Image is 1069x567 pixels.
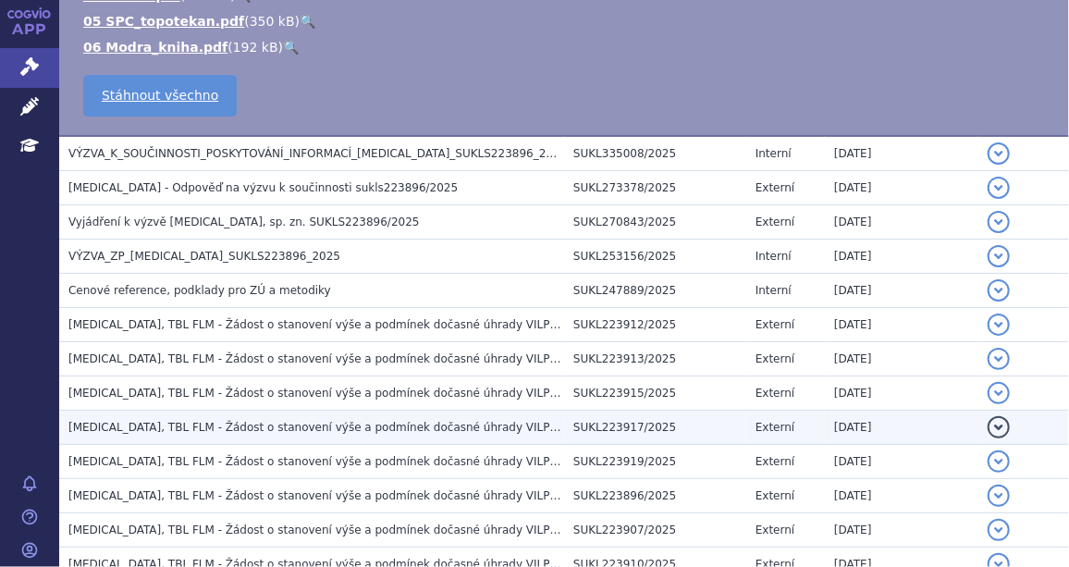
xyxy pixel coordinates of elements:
[825,171,978,205] td: [DATE]
[564,411,746,445] td: SUKL223917/2025
[83,38,1051,56] li: ( )
[564,376,746,411] td: SUKL223915/2025
[988,142,1010,165] button: detail
[68,250,340,263] span: VÝZVA_ZP_LYNPARZA_SUKLS223896_2025
[564,342,746,376] td: SUKL223913/2025
[68,387,580,400] span: LYNPARZA, TBL FLM - Žádost o stanovení výše a podmínek dočasné úhrady VILP (4/6)
[825,240,978,274] td: [DATE]
[68,524,615,536] span: LYNPARZA, TBL FLM - Žádost o stanovení výše a podmínek dočasné úhrady VILP_OT (1/6 2.)
[825,136,978,171] td: [DATE]
[564,308,746,342] td: SUKL223912/2025
[283,40,299,55] a: 🔍
[988,314,1010,336] button: detail
[68,489,601,502] span: LYNPARZA, TBL FLM - Žádost o stanovení výše a podmínek dočasné úhrady VILP_OT (1/6)
[564,171,746,205] td: SUKL273378/2025
[988,279,1010,302] button: detail
[68,284,331,297] span: Cenové reference, podklady pro ZÚ a metodiky
[68,181,458,194] span: LYNPARZA - Odpověď na výzvu k součinnosti sukls223896/2025
[756,421,794,434] span: Externí
[68,147,567,160] span: VÝZVA_K_SOUČINNOSTI_POSKYTOVÁNÍ_INFORMACÍ_LYNPARZA_SUKLS223896_2025
[988,485,1010,507] button: detail
[988,211,1010,233] button: detail
[756,489,794,502] span: Externí
[988,348,1010,370] button: detail
[988,177,1010,199] button: detail
[756,318,794,331] span: Externí
[68,318,580,331] span: LYNPARZA, TBL FLM - Žádost o stanovení výše a podmínek dočasné úhrady VILP (3/6)
[68,421,580,434] span: LYNPARZA, TBL FLM - Žádost o stanovení výše a podmínek dočasné úhrady VILP (5/6)
[756,284,792,297] span: Interní
[564,240,746,274] td: SUKL253156/2025
[83,14,244,29] a: 05 SPC_topotekan.pdf
[233,40,278,55] span: 192 kB
[988,245,1010,267] button: detail
[250,14,295,29] span: 350 kB
[988,416,1010,438] button: detail
[825,342,978,376] td: [DATE]
[756,455,794,468] span: Externí
[825,513,978,548] td: [DATE]
[756,352,794,365] span: Externí
[988,382,1010,404] button: detail
[825,274,978,308] td: [DATE]
[68,352,594,365] span: LYNPARZA, TBL FLM - Žádost o stanovení výše a podmínek dočasné úhrady VILP (3/6 2.)
[825,445,978,479] td: [DATE]
[825,205,978,240] td: [DATE]
[83,12,1051,31] li: ( )
[988,450,1010,473] button: detail
[83,75,237,117] a: Stáhnout všechno
[564,445,746,479] td: SUKL223919/2025
[68,216,420,228] span: Vyjádření k výzvě LYNPARZA, sp. zn. SUKLS223896/2025
[564,205,746,240] td: SUKL270843/2025
[756,181,794,194] span: Externí
[83,40,227,55] a: 06 Modra_kniha.pdf
[756,147,792,160] span: Interní
[825,479,978,513] td: [DATE]
[756,250,792,263] span: Interní
[756,216,794,228] span: Externí
[756,524,794,536] span: Externí
[825,308,978,342] td: [DATE]
[825,376,978,411] td: [DATE]
[825,411,978,445] td: [DATE]
[300,14,315,29] a: 🔍
[756,387,794,400] span: Externí
[68,455,580,468] span: LYNPARZA, TBL FLM - Žádost o stanovení výše a podmínek dočasné úhrady VILP (6/6)
[564,479,746,513] td: SUKL223896/2025
[564,274,746,308] td: SUKL247889/2025
[988,519,1010,541] button: detail
[564,513,746,548] td: SUKL223907/2025
[564,136,746,171] td: SUKL335008/2025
